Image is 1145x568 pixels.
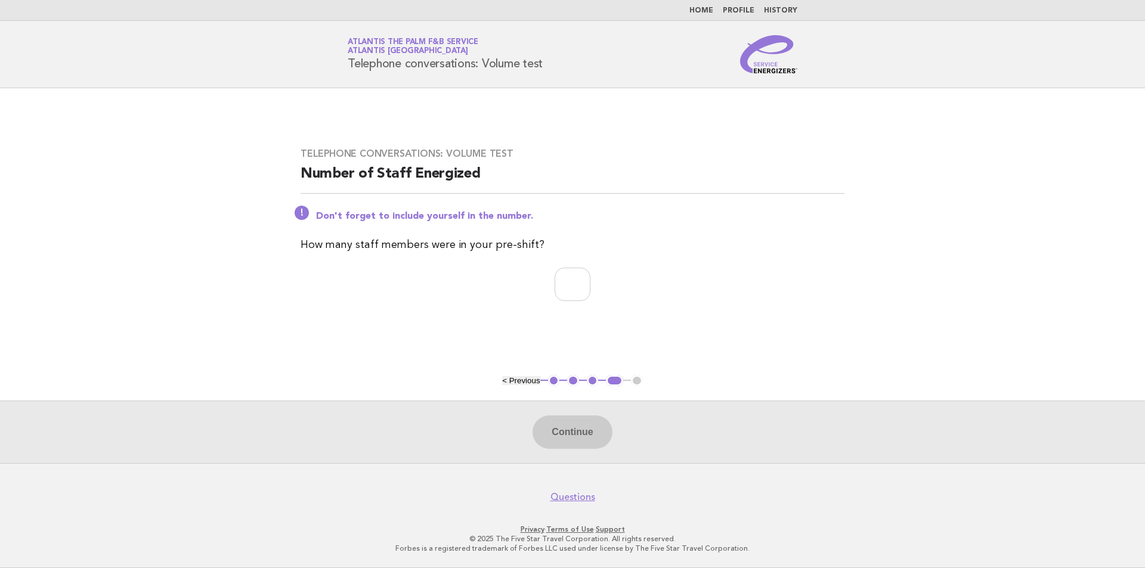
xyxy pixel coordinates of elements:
p: · · [208,524,937,534]
p: © 2025 The Five Star Travel Corporation. All rights reserved. [208,534,937,544]
button: < Previous [502,376,540,385]
h1: Telephone conversations: Volume test [348,39,543,70]
span: Atlantis [GEOGRAPHIC_DATA] [348,48,468,55]
a: Privacy [521,525,544,533]
p: How many staff members were in your pre-shift? [301,237,844,253]
img: Service Energizers [740,35,797,73]
button: 1 [548,375,560,387]
a: Support [596,525,625,533]
a: Profile [723,7,754,14]
button: 3 [587,375,599,387]
h3: Telephone conversations: Volume test [301,148,844,160]
button: 4 [606,375,623,387]
a: Terms of Use [546,525,594,533]
a: Home [689,7,713,14]
p: Don't forget to include yourself in the number. [316,210,844,222]
p: Forbes is a registered trademark of Forbes LLC used under license by The Five Star Travel Corpora... [208,544,937,553]
a: History [764,7,797,14]
a: Questions [550,491,595,503]
h2: Number of Staff Energized [301,164,844,194]
a: Atlantis the Palm F&B ServiceAtlantis [GEOGRAPHIC_DATA] [348,38,478,55]
button: 2 [567,375,579,387]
